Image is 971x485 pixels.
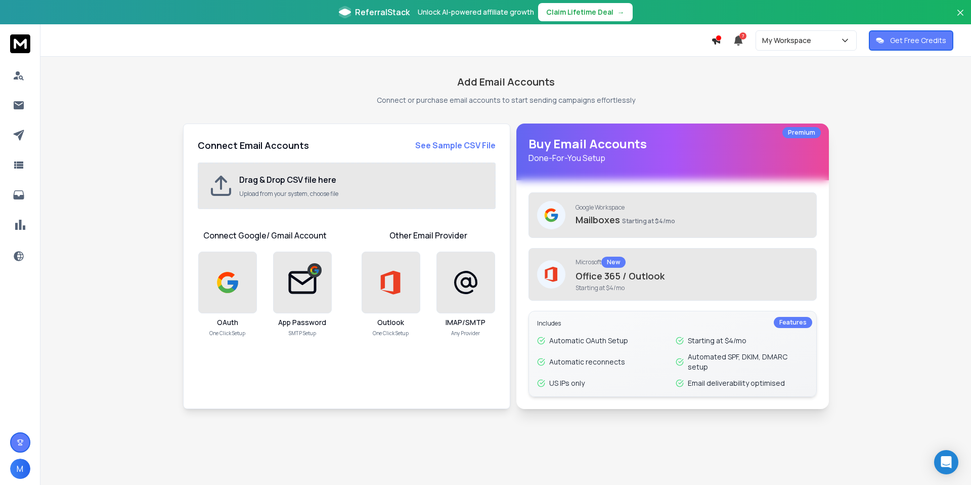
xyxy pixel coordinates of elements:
[446,317,485,328] h3: IMAP/SMTP
[782,127,821,138] div: Premium
[10,459,30,479] button: M
[528,152,817,164] p: Done-For-You Setup
[576,204,808,212] p: Google Workspace
[762,35,815,46] p: My Workspace
[576,269,808,283] p: Office 365 / Outlook
[688,352,808,372] p: Automated SPF, DKIM, DMARC setup
[278,317,326,328] h3: App Password
[688,336,746,346] p: Starting at $4/mo
[239,190,484,198] p: Upload from your system, choose file
[617,7,625,17] span: →
[377,317,404,328] h3: Outlook
[355,6,410,18] span: ReferralStack
[576,284,808,292] span: Starting at $4/mo
[373,330,409,337] p: One Click Setup
[934,450,958,474] div: Open Intercom Messenger
[549,336,628,346] p: Automatic OAuth Setup
[549,378,585,388] p: US IPs only
[537,319,808,328] p: Includes
[601,257,626,268] div: New
[217,317,238,328] h3: OAuth
[688,378,785,388] p: Email deliverability optimised
[739,32,746,39] span: 7
[415,140,496,151] strong: See Sample CSV File
[451,330,480,337] p: Any Provider
[198,138,309,152] h2: Connect Email Accounts
[457,75,555,89] h1: Add Email Accounts
[549,357,625,367] p: Automatic reconnects
[538,3,633,21] button: Claim Lifetime Deal→
[622,217,675,225] span: Starting at $4/mo
[239,174,484,186] h2: Drag & Drop CSV file here
[389,229,467,241] h1: Other Email Provider
[528,136,817,164] h1: Buy Email Accounts
[418,7,534,17] p: Unlock AI-powered affiliate growth
[203,229,327,241] h1: Connect Google/ Gmail Account
[576,213,808,227] p: Mailboxes
[869,30,953,51] button: Get Free Credits
[954,6,967,30] button: Close banner
[289,330,316,337] p: SMTP Setup
[774,317,812,328] div: Features
[890,35,946,46] p: Get Free Credits
[576,257,808,268] p: Microsoft
[377,95,635,105] p: Connect or purchase email accounts to start sending campaigns effortlessly
[209,330,245,337] p: One Click Setup
[415,139,496,151] a: See Sample CSV File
